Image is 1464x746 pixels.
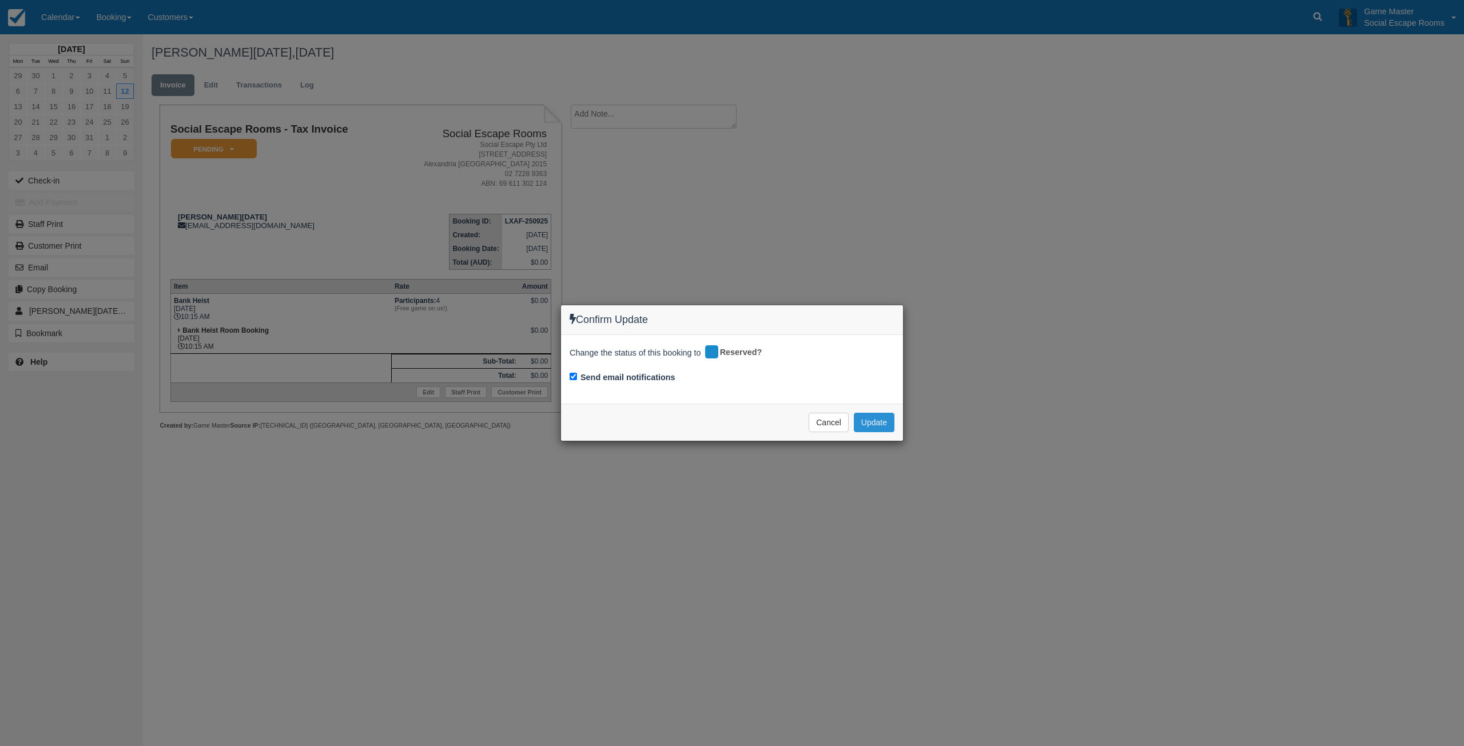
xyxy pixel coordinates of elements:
[854,413,894,432] button: Update
[580,372,675,384] label: Send email notifications
[809,413,849,432] button: Cancel
[703,344,770,362] div: Reserved?
[570,347,701,362] span: Change the status of this booking to
[570,314,894,326] h4: Confirm Update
